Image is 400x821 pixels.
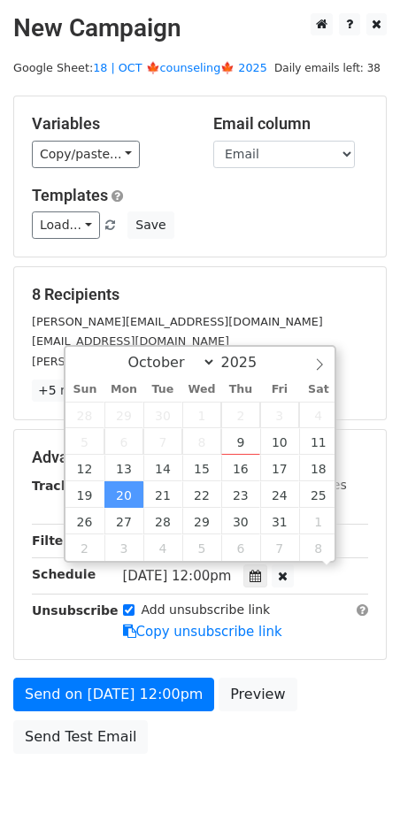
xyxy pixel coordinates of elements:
a: Preview [219,678,296,711]
a: Copy/paste... [32,141,140,168]
span: Tue [143,384,182,395]
span: October 5, 2025 [65,428,104,455]
span: Sat [299,384,338,395]
span: October 22, 2025 [182,481,221,508]
span: October 26, 2025 [65,508,104,534]
strong: Filters [32,533,77,548]
span: October 3, 2025 [260,402,299,428]
strong: Unsubscribe [32,603,119,618]
span: October 9, 2025 [221,428,260,455]
span: Wed [182,384,221,395]
span: October 20, 2025 [104,481,143,508]
span: November 8, 2025 [299,534,338,561]
a: Daily emails left: 38 [268,61,387,74]
span: November 3, 2025 [104,534,143,561]
span: October 10, 2025 [260,428,299,455]
span: Mon [104,384,143,395]
a: 18 | OCT 🍁counseling🍁 2025 [93,61,267,74]
span: September 29, 2025 [104,402,143,428]
span: Daily emails left: 38 [268,58,387,78]
span: October 7, 2025 [143,428,182,455]
h5: Advanced [32,448,368,467]
span: October 29, 2025 [182,508,221,534]
span: Fri [260,384,299,395]
span: October 16, 2025 [221,455,260,481]
strong: Schedule [32,567,96,581]
span: October 24, 2025 [260,481,299,508]
span: October 30, 2025 [221,508,260,534]
span: November 1, 2025 [299,508,338,534]
span: October 27, 2025 [104,508,143,534]
span: October 11, 2025 [299,428,338,455]
h5: Email column [213,114,368,134]
input: Year [216,354,280,371]
span: October 12, 2025 [65,455,104,481]
span: October 19, 2025 [65,481,104,508]
span: October 23, 2025 [221,481,260,508]
span: November 2, 2025 [65,534,104,561]
span: October 8, 2025 [182,428,221,455]
span: November 5, 2025 [182,534,221,561]
span: October 14, 2025 [143,455,182,481]
span: October 4, 2025 [299,402,338,428]
span: October 13, 2025 [104,455,143,481]
h5: 8 Recipients [32,285,368,304]
a: +5 more [32,380,98,402]
span: September 28, 2025 [65,402,104,428]
a: Copy unsubscribe link [123,624,282,640]
label: Add unsubscribe link [142,601,271,619]
span: November 4, 2025 [143,534,182,561]
small: Google Sheet: [13,61,267,74]
span: November 6, 2025 [221,534,260,561]
span: Sun [65,384,104,395]
span: November 7, 2025 [260,534,299,561]
span: October 25, 2025 [299,481,338,508]
span: [DATE] 12:00pm [123,568,232,584]
span: October 31, 2025 [260,508,299,534]
h5: Variables [32,114,187,134]
span: October 18, 2025 [299,455,338,481]
span: October 28, 2025 [143,508,182,534]
span: October 21, 2025 [143,481,182,508]
span: October 17, 2025 [260,455,299,481]
small: [PERSON_NAME][EMAIL_ADDRESS][DOMAIN_NAME] [32,315,323,328]
span: October 6, 2025 [104,428,143,455]
span: October 15, 2025 [182,455,221,481]
span: Thu [221,384,260,395]
a: Templates [32,186,108,204]
small: [PERSON_NAME][EMAIL_ADDRESS][DOMAIN_NAME] [32,355,323,368]
iframe: Chat Widget [312,736,400,821]
span: September 30, 2025 [143,402,182,428]
h2: New Campaign [13,13,387,43]
a: Send on [DATE] 12:00pm [13,678,214,711]
span: October 2, 2025 [221,402,260,428]
strong: Tracking [32,479,91,493]
a: Load... [32,211,100,239]
label: UTM Codes [277,476,346,495]
a: Send Test Email [13,720,148,754]
small: [EMAIL_ADDRESS][DOMAIN_NAME] [32,334,229,348]
button: Save [127,211,173,239]
span: October 1, 2025 [182,402,221,428]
